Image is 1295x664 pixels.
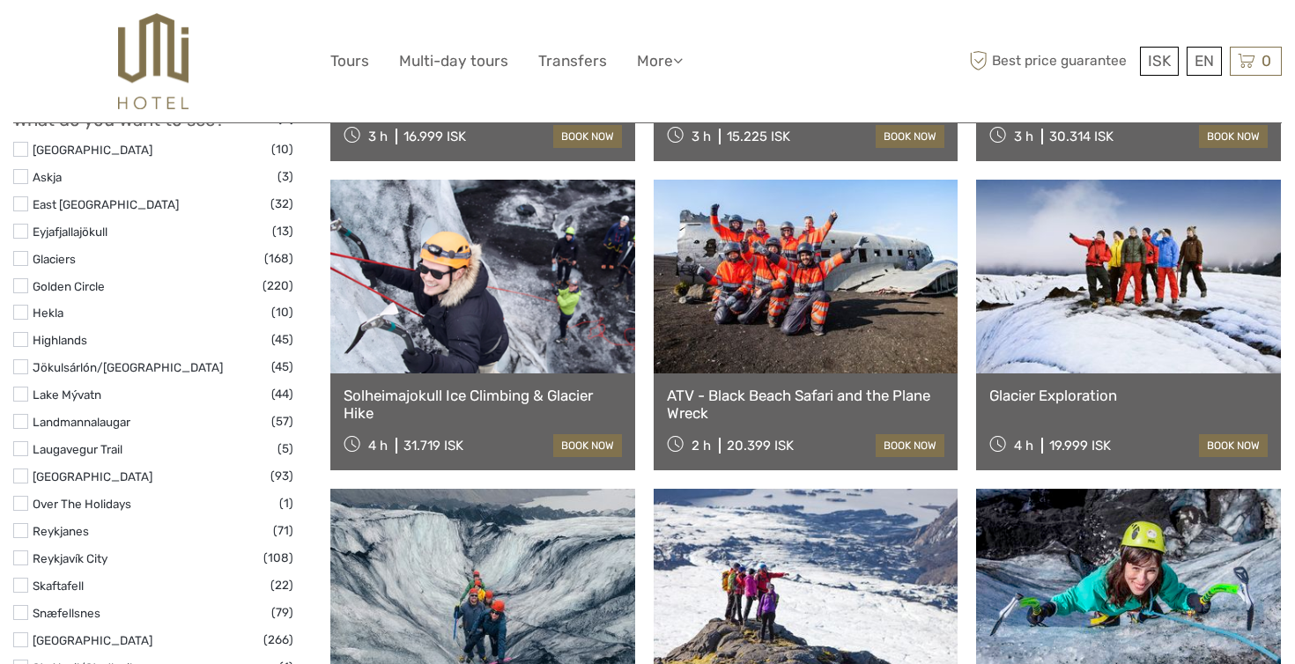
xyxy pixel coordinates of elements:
[553,125,622,148] a: book now
[33,197,179,211] a: East [GEOGRAPHIC_DATA]
[1259,52,1274,70] span: 0
[403,438,463,454] div: 31.719 ISK
[270,466,293,486] span: (93)
[637,48,683,74] a: More
[271,384,293,404] span: (44)
[270,194,293,214] span: (32)
[279,493,293,513] span: (1)
[1014,438,1033,454] span: 4 h
[33,170,62,184] a: Askja
[33,306,63,320] a: Hekla
[1049,129,1114,144] div: 30.314 ISK
[33,415,130,429] a: Landmannalaugar
[876,434,944,457] a: book now
[692,129,711,144] span: 3 h
[203,27,224,48] button: Open LiveChat chat widget
[271,357,293,377] span: (45)
[33,633,152,647] a: [GEOGRAPHIC_DATA]
[1199,125,1268,148] a: book now
[1148,52,1171,70] span: ISK
[271,602,293,623] span: (79)
[667,387,945,423] a: ATV - Black Beach Safari and the Plane Wreck
[33,252,76,266] a: Glaciers
[368,438,388,454] span: 4 h
[271,329,293,350] span: (45)
[33,469,152,483] a: [GEOGRAPHIC_DATA]
[344,387,622,423] a: Solheimajokull Ice Climbing & Glacier Hike
[263,548,293,568] span: (108)
[33,143,152,157] a: [GEOGRAPHIC_DATA]
[33,387,101,402] a: Lake Mývatn
[118,13,188,109] img: 526-1e775aa5-7374-4589-9d7e-5793fb20bdfc_logo_big.jpg
[271,411,293,432] span: (57)
[553,434,622,457] a: book now
[692,438,711,454] span: 2 h
[33,606,100,620] a: Snæfellsnes
[263,630,293,650] span: (266)
[33,279,105,293] a: Golden Circle
[33,524,89,538] a: Reykjanes
[33,333,87,347] a: Highlands
[33,551,107,565] a: Reykjavík City
[368,129,388,144] span: 3 h
[277,439,293,459] span: (5)
[989,387,1268,404] a: Glacier Exploration
[330,48,369,74] a: Tours
[727,438,794,454] div: 20.399 ISK
[727,129,790,144] div: 15.225 ISK
[273,520,293,541] span: (71)
[264,248,293,269] span: (168)
[1199,434,1268,457] a: book now
[33,497,131,511] a: Over The Holidays
[403,129,466,144] div: 16.999 ISK
[538,48,607,74] a: Transfers
[965,47,1136,76] span: Best price guarantee
[33,225,107,239] a: Eyjafjallajökull
[263,276,293,296] span: (220)
[1014,129,1033,144] span: 3 h
[25,31,199,45] p: We're away right now. Please check back later!
[1187,47,1222,76] div: EN
[33,360,223,374] a: Jökulsárlón/[GEOGRAPHIC_DATA]
[271,302,293,322] span: (10)
[277,166,293,187] span: (3)
[399,48,508,74] a: Multi-day tours
[876,125,944,148] a: book now
[272,221,293,241] span: (13)
[1049,438,1111,454] div: 19.999 ISK
[271,139,293,159] span: (10)
[33,579,84,593] a: Skaftafell
[270,575,293,595] span: (22)
[33,442,122,456] a: Laugavegur Trail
